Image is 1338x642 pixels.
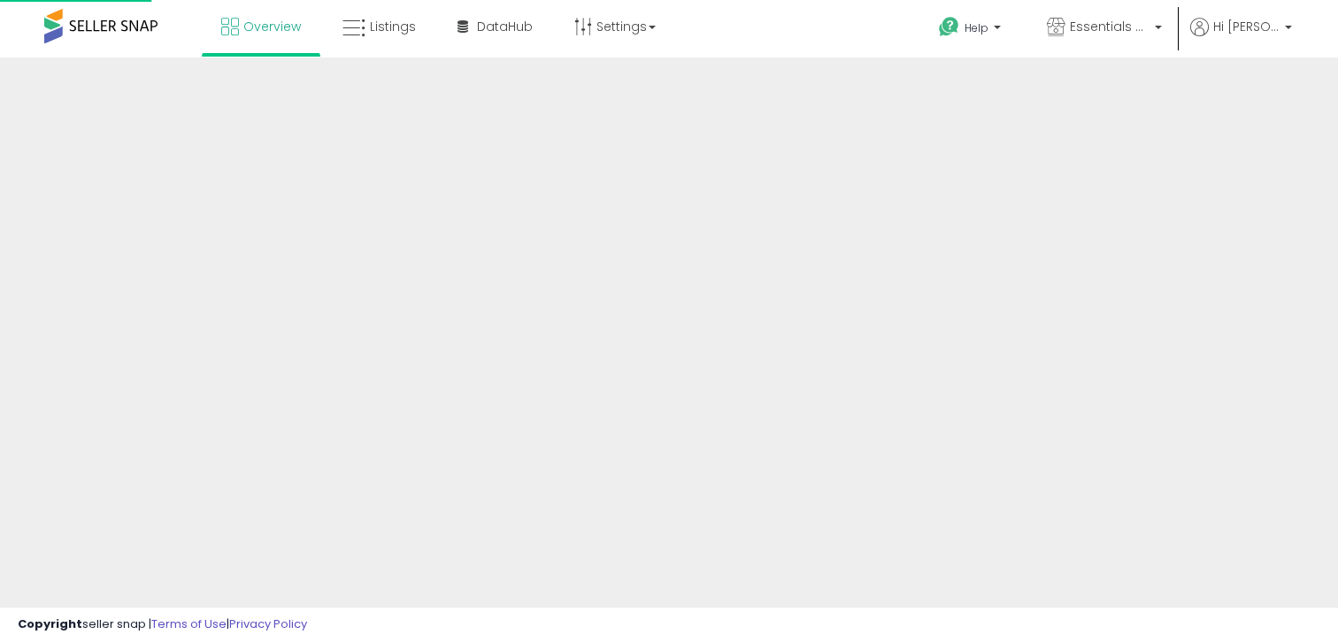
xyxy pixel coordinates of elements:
span: DataHub [477,18,533,35]
span: Hi [PERSON_NAME] [1213,18,1280,35]
a: Terms of Use [151,615,227,632]
strong: Copyright [18,615,82,632]
span: Help [965,20,988,35]
a: Privacy Policy [229,615,307,632]
span: Listings [370,18,416,35]
a: Help [925,3,1019,57]
i: Get Help [938,16,960,38]
div: seller snap | | [18,616,307,633]
span: Essentials Supplied [1070,18,1150,35]
span: Overview [243,18,301,35]
a: Hi [PERSON_NAME] [1190,18,1292,57]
